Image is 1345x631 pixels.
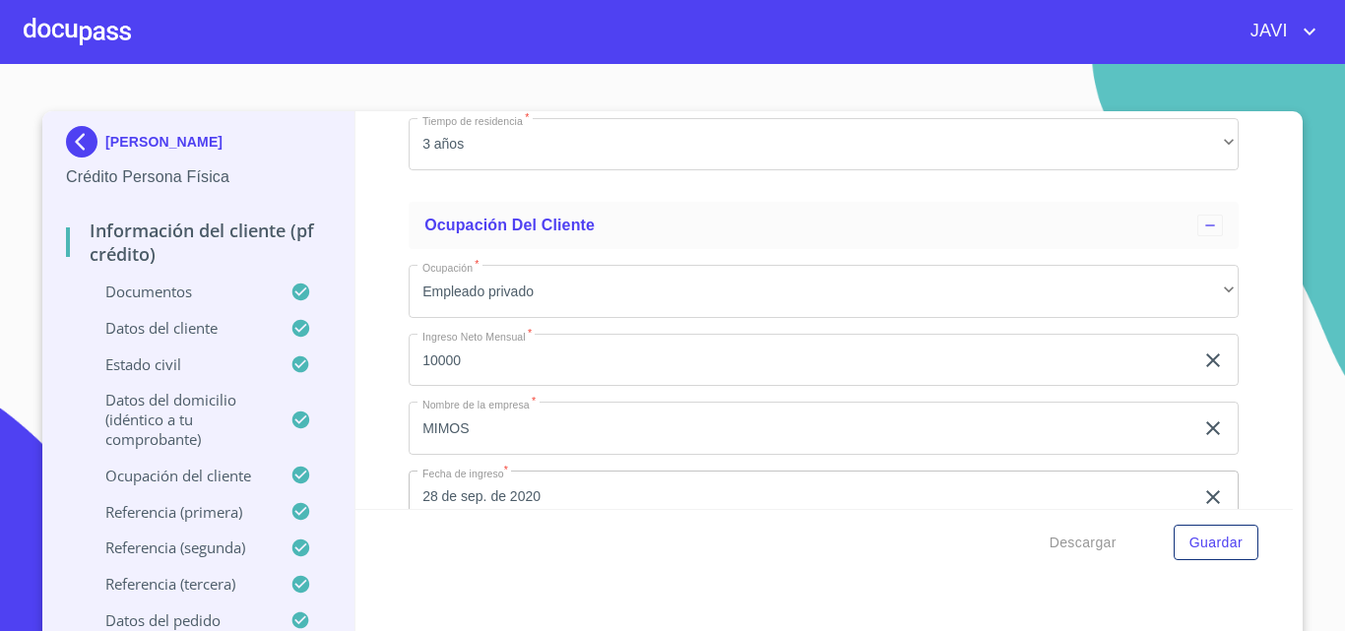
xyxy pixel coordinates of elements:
p: Información del cliente (PF crédito) [66,219,331,266]
p: Datos del pedido [66,610,290,630]
button: account of current user [1236,16,1321,47]
button: clear input [1201,348,1225,372]
img: Docupass spot blue [66,126,105,158]
button: Descargar [1042,525,1124,561]
span: Guardar [1189,531,1243,555]
p: Estado Civil [66,354,290,374]
span: Ocupación del Cliente [424,217,595,233]
div: 3 años [409,118,1239,171]
div: [PERSON_NAME] [66,126,331,165]
div: Ocupación del Cliente [409,202,1239,249]
p: Ocupación del Cliente [66,466,290,485]
p: Datos del cliente [66,318,290,338]
p: Referencia (segunda) [66,537,290,557]
button: Guardar [1174,525,1258,561]
div: Empleado privado [409,265,1239,318]
p: Crédito Persona Física [66,165,331,189]
p: Datos del domicilio (idéntico a tu comprobante) [66,390,290,449]
p: Referencia (primera) [66,502,290,522]
p: Documentos [66,282,290,301]
p: Referencia (tercera) [66,574,290,594]
span: JAVI [1236,16,1298,47]
p: [PERSON_NAME] [105,134,223,150]
span: Descargar [1050,531,1117,555]
button: clear input [1201,416,1225,440]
